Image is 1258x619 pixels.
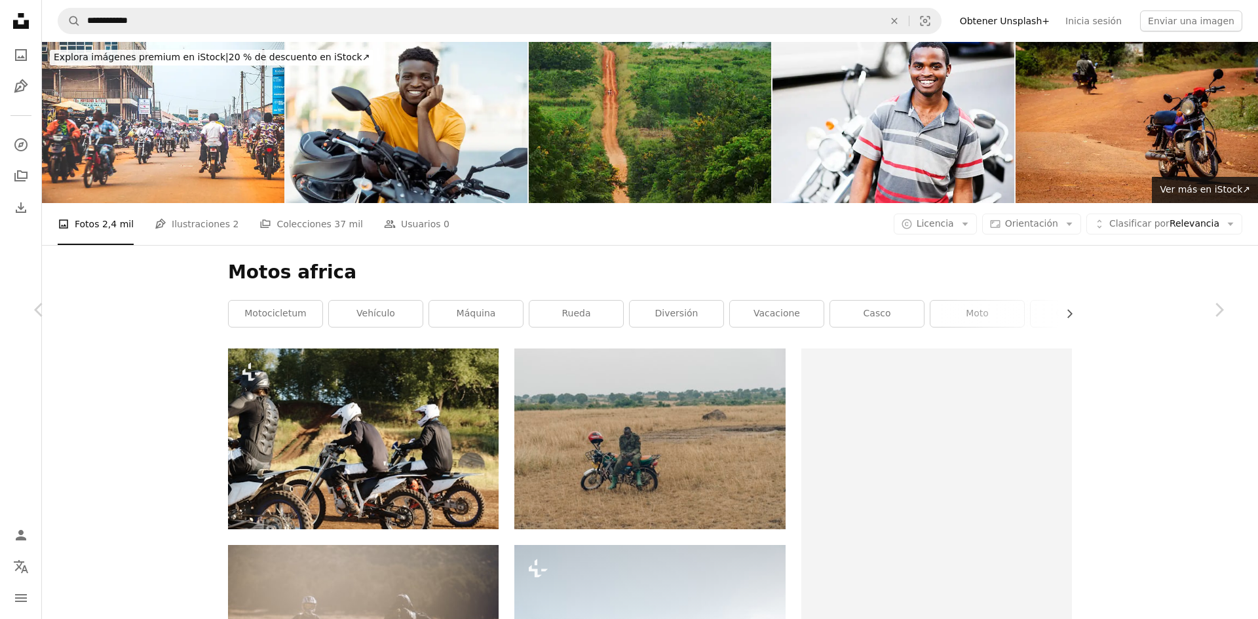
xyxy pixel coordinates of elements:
[334,217,363,231] span: 37 mil
[1109,218,1170,229] span: Clasificar por
[1005,218,1058,229] span: Orientación
[228,433,499,445] a: Grupo de hombres deportivos con cascos disfrutando de las carreras de motos en la pista todoterre...
[772,42,1015,203] img: Sonriente hombre africano con carrera de calle
[259,203,363,245] a: Colecciones 37 mil
[8,522,34,548] a: Iniciar sesión / Registrarse
[514,348,785,529] img: Hombre sentado en motocicleta verde en medio de la hierba
[1016,42,1258,203] img: Boda boda son bicicletas y taxis de la motocicleta
[228,348,499,529] img: Grupo de hombres deportivos con cascos disfrutando de las carreras de motos en la pista todoterre...
[952,10,1058,31] a: Obtener Unsplash+
[58,9,81,33] button: Buscar en Unsplash
[42,42,284,203] img: African tráfico de la ciudad. Bohicon, Benin, África Occidental.
[1152,177,1258,203] a: Ver más en iStock↗
[58,8,942,34] form: Encuentra imágenes en todo el sitio
[444,217,449,231] span: 0
[1031,301,1124,327] a: Camboya
[1179,247,1258,373] a: Siguiente
[384,203,449,245] a: Usuarios 0
[730,301,824,327] a: vacacione
[229,301,322,327] a: motocicletum
[1086,214,1242,234] button: Clasificar porRelevancia
[8,585,34,611] button: Menú
[930,301,1024,327] a: moto
[233,217,238,231] span: 2
[830,301,924,327] a: casco
[42,42,381,73] a: Explora imágenes premium en iStock|20 % de descuento en iStock↗
[286,42,528,203] img: Sonriente hombre afroamericano seguro, motociclista sosteniendo casco y mirando a la cámara
[909,9,941,33] button: Búsqueda visual
[630,301,723,327] a: diversión
[1160,184,1250,195] span: Ver más en iStock ↗
[1140,10,1242,31] button: Enviar una imagen
[529,42,771,203] img: Africana de road
[155,203,238,245] a: Ilustraciones 2
[8,73,34,100] a: Ilustraciones
[54,52,370,62] span: 20 % de descuento en iStock ↗
[1058,10,1130,31] a: Inicia sesión
[917,218,954,229] span: Licencia
[329,301,423,327] a: vehículo
[894,214,977,234] button: Licencia
[8,42,34,68] a: Fotos
[228,261,1072,284] h1: Motos africa
[8,195,34,221] a: Historial de descargas
[54,52,229,62] span: Explora imágenes premium en iStock |
[429,301,523,327] a: máquina
[529,301,623,327] a: rueda
[514,433,785,445] a: Hombre sentado en motocicleta verde en medio de la hierba
[1058,301,1072,327] button: desplazar lista a la derecha
[8,163,34,189] a: Colecciones
[8,132,34,158] a: Explorar
[8,553,34,580] button: Idioma
[1109,217,1219,231] span: Relevancia
[982,214,1081,234] button: Orientación
[880,9,909,33] button: Borrar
